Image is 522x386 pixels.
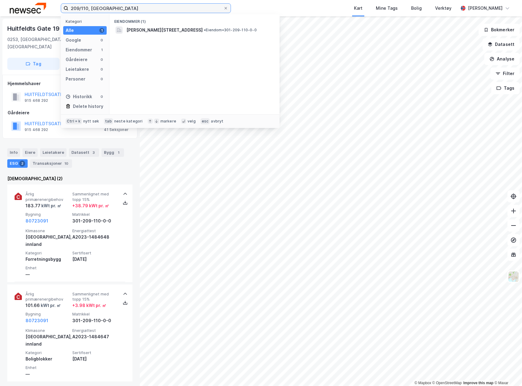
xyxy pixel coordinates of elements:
div: Leietakere [66,66,89,73]
div: Info [7,148,20,157]
span: • [204,28,206,32]
img: Z [508,271,519,282]
span: Matrikkel [72,212,117,217]
div: 1 [115,150,122,156]
div: 0 [99,67,104,72]
div: 301-209-110-0-0 [72,317,117,324]
div: [DATE] [72,256,117,263]
a: OpenStreetMap [432,381,462,385]
div: Ctrl + k [66,118,82,124]
div: 0 [99,77,104,81]
div: tab [104,118,113,124]
div: 2 [19,160,25,167]
div: 0253, [GEOGRAPHIC_DATA], [GEOGRAPHIC_DATA] [7,36,84,50]
span: [PERSON_NAME][STREET_ADDRESS] [126,26,203,34]
div: Eiendommer [66,46,92,53]
div: 101.66 [26,302,61,309]
div: Leietakere [40,148,67,157]
div: 3 [91,150,97,156]
button: Tag [7,58,60,70]
span: Energiattest [72,328,117,333]
div: Hjemmelshaver [8,80,132,87]
div: Eiendommer (1) [109,14,280,25]
div: 301-209-110-0-0 [72,217,117,225]
div: kWt pr. ㎡ [40,202,61,209]
div: Historikk [66,93,92,100]
div: 10 [63,160,70,167]
button: Bokmerker [479,24,520,36]
div: Delete history [73,103,103,110]
div: 41 Seksjoner [104,127,129,132]
span: Enhet [26,365,70,370]
div: A2023-1484648 [72,233,117,241]
div: Google [66,36,81,44]
img: newsec-logo.f6e21ccffca1b3a03d2d.png [10,3,46,13]
div: Alle [66,27,74,34]
div: Kategori [66,19,107,24]
div: 915 468 292 [25,127,48,132]
div: Bygg [101,148,124,157]
div: [DATE] [72,355,117,363]
span: Bygning [26,312,70,317]
span: Kategori [26,250,70,256]
div: 0 [99,94,104,99]
div: + 38.79 kWt pr. ㎡ [72,202,109,209]
div: esc [201,118,210,124]
span: Klimasone [26,328,70,333]
div: [GEOGRAPHIC_DATA], innland [26,233,70,248]
span: Årlig primærenergibehov [26,191,70,202]
button: Filter [490,67,520,80]
div: ESG [7,159,28,168]
span: Bygning [26,212,70,217]
div: A2023-1484647 [72,333,117,340]
div: neste kategori [114,119,143,124]
a: Improve this map [463,381,493,385]
div: Kontrollprogram for chat [492,357,522,386]
div: — [26,370,70,378]
button: Datasett [483,38,520,50]
div: 1 [99,47,104,52]
span: Enhet [26,265,70,271]
button: 80723091 [26,317,48,324]
div: 1 [99,28,104,33]
div: 183.77 [26,202,61,209]
button: Tags [491,82,520,94]
span: Kategori [26,350,70,355]
a: Mapbox [414,381,431,385]
span: Sammenlignet med topp 15% [72,191,117,202]
div: 0 [99,57,104,62]
div: Gårdeiere [8,109,132,116]
div: Gårdeiere [66,56,88,63]
div: [PERSON_NAME] [468,5,503,12]
div: 915 468 292 [25,98,48,103]
span: Årlig primærenergibehov [26,291,70,302]
div: markere [160,119,176,124]
div: Mine Tags [376,5,398,12]
div: Boligblokker [26,355,70,363]
div: — [26,271,70,278]
div: kWt pr. ㎡ [40,302,61,309]
div: Huitfeldts Gate 19 [7,24,60,33]
div: 0 [99,38,104,43]
div: avbryt [211,119,223,124]
div: Kart [354,5,362,12]
div: nytt søk [83,119,99,124]
span: Matrikkel [72,312,117,317]
div: + 3.98 kWt pr. ㎡ [72,302,106,309]
input: Søk på adresse, matrikkel, gårdeiere, leietakere eller personer [68,4,223,13]
span: Sammenlignet med topp 15% [72,291,117,302]
span: Eiendom • 301-209-110-0-0 [204,28,257,33]
div: Bolig [411,5,422,12]
span: Klimasone [26,228,70,233]
div: Verktøy [435,5,452,12]
span: Energiattest [72,228,117,233]
div: [GEOGRAPHIC_DATA], innland [26,333,70,348]
span: Sertifisert [72,250,117,256]
div: [DEMOGRAPHIC_DATA] (2) [7,175,132,182]
iframe: Chat Widget [492,357,522,386]
div: velg [187,119,196,124]
div: Eiere [22,148,38,157]
button: Analyse [484,53,520,65]
button: 80723091 [26,217,48,225]
div: Transaksjoner [30,159,72,168]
